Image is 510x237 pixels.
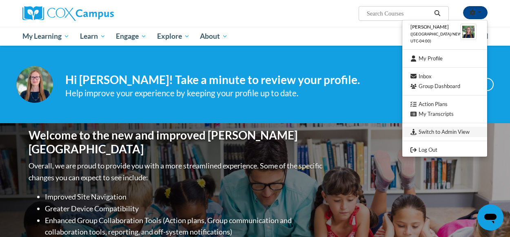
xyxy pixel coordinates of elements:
li: Greater Device Compatibility [45,203,324,215]
span: [PERSON_NAME] [410,24,449,30]
a: Action Plans [402,99,487,109]
img: Learner Profile Avatar [460,24,477,40]
span: ([GEOGRAPHIC_DATA]/New_York UTC-04:00) [410,32,474,43]
h4: Hi [PERSON_NAME]! Take a minute to review your profile. [65,73,431,87]
span: Learn [80,31,106,41]
div: Main menu [16,27,494,46]
a: Cox Campus [22,6,169,21]
iframe: Button to launch messaging window [477,204,503,230]
p: Overall, we are proud to provide you with a more streamlined experience. Some of the specific cha... [29,160,324,184]
a: My Profile [402,53,487,64]
img: Cox Campus [22,6,114,21]
a: Switch to Admin View [402,127,487,137]
a: My Learning [17,27,75,46]
span: About [200,31,228,41]
div: Help improve your experience by keeping your profile up to date. [65,86,431,100]
button: Search [431,9,443,18]
span: Explore [157,31,190,41]
a: Group Dashboard [402,81,487,91]
a: Inbox [402,71,487,82]
span: My Learning [22,31,69,41]
a: Engage [111,27,152,46]
h1: Welcome to the new and improved [PERSON_NAME][GEOGRAPHIC_DATA] [29,128,324,156]
button: Account Settings [463,6,488,19]
input: Search Courses [366,9,431,18]
a: Logout [402,145,487,155]
img: Profile Image [16,66,53,103]
span: Engage [116,31,146,41]
a: About [195,27,233,46]
a: My Transcripts [402,109,487,119]
li: Improved Site Navigation [45,191,324,203]
a: Learn [75,27,111,46]
a: Explore [152,27,195,46]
